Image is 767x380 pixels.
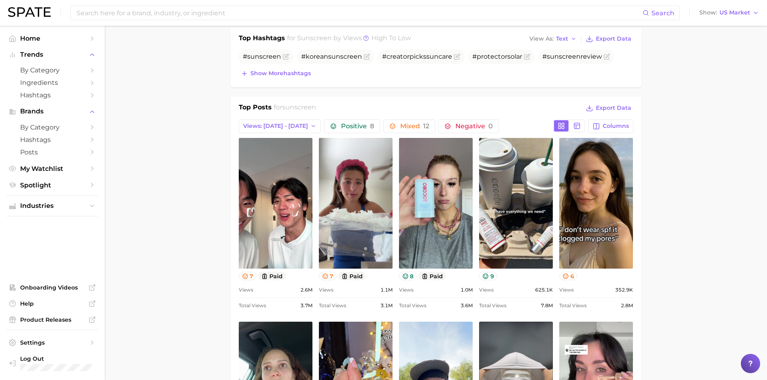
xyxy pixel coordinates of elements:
button: Columns [588,119,633,133]
span: 12 [423,122,429,130]
span: Posts [20,148,85,156]
button: Show morehashtags [239,68,313,79]
span: sunscreen [247,53,281,60]
span: 352.9k [615,285,633,295]
a: Product Releases [6,314,98,326]
span: # review [542,53,602,60]
button: 7 [319,272,337,280]
span: 3.7m [300,301,312,310]
span: # [243,53,281,60]
a: Spotlight [6,179,98,191]
span: My Watchlist [20,165,85,173]
span: sunscreen [547,53,581,60]
button: Export Data [584,103,633,114]
span: 7.8m [541,301,553,310]
button: Views: [DATE] - [DATE] [239,119,321,133]
button: Industries [6,200,98,212]
button: Export Data [584,33,633,45]
a: Settings [6,337,98,349]
span: Search [651,9,674,17]
button: Flag as miscategorized or irrelevant [524,53,530,60]
a: My Watchlist [6,162,98,175]
span: Views: [DATE] - [DATE] [243,123,308,129]
span: Total Views [399,301,426,310]
span: US Market [719,10,750,15]
span: Show more hashtags [250,70,311,77]
span: #korean [301,53,362,60]
a: Hashtags [6,89,98,101]
span: Export Data [596,35,631,42]
button: Flag as miscategorized or irrelevant [454,53,460,60]
span: 3.6m [461,301,473,310]
h1: Top Posts [239,103,272,115]
button: ShowUS Market [697,8,761,18]
span: 1.0m [461,285,473,295]
span: Hashtags [20,91,85,99]
input: Search here for a brand, industry, or ingredient [76,6,643,20]
span: Total Views [479,301,507,310]
a: Home [6,32,98,45]
span: #creatorpickssuncare [382,53,452,60]
span: 3.1m [380,301,393,310]
button: 8 [399,272,417,280]
a: Hashtags [6,134,98,146]
span: Industries [20,202,85,210]
span: Onboarding Videos [20,284,85,291]
a: by Category [6,121,98,134]
span: Trends [20,51,85,58]
a: Onboarding Videos [6,281,98,294]
span: Columns [603,123,629,129]
button: Brands [6,105,98,117]
a: Help [6,298,98,310]
h2: for [274,103,316,115]
h1: Top Hashtags [239,33,285,45]
span: Views [319,285,333,295]
span: high to low [372,34,411,42]
span: sunscreen [282,103,316,111]
span: Positive [341,123,374,129]
span: Help [20,300,85,307]
span: Settings [20,339,85,346]
button: paid [338,272,366,280]
span: Total Views [319,301,346,310]
a: Posts [6,146,98,158]
button: View AsText [527,34,579,44]
span: Views [399,285,413,295]
span: Views [479,285,494,295]
span: 625.1k [535,285,553,295]
span: Home [20,35,85,42]
img: SPATE [8,7,51,17]
span: Total Views [239,301,266,310]
button: Flag as miscategorized or irrelevant [604,53,610,60]
span: Negative [455,123,493,129]
span: Brands [20,108,85,115]
span: Total Views [559,301,587,310]
span: Hashtags [20,136,85,144]
span: Show [699,10,717,15]
button: paid [258,272,286,280]
a: by Category [6,64,98,76]
a: Ingredients [6,76,98,89]
span: Export Data [596,105,631,111]
span: 2.6m [300,285,312,295]
button: 7 [239,272,257,280]
span: Views [239,285,253,295]
button: paid [418,272,446,280]
a: Log out. Currently logged in with e-mail marmoren@estee.com. [6,353,98,374]
span: Log Out [20,355,92,362]
span: Views [559,285,574,295]
span: sunscreen [328,53,362,60]
span: Ingredients [20,79,85,86]
h2: for by Views [287,33,411,45]
span: 0 [488,122,493,130]
span: Text [556,37,568,41]
span: #protectorsolar [472,53,522,60]
span: View As [529,37,554,41]
button: Flag as miscategorized or irrelevant [283,53,289,60]
button: 6 [559,272,577,280]
button: Trends [6,49,98,61]
span: 1.1m [380,285,393,295]
span: Mixed [400,123,429,129]
span: 8 [370,122,374,130]
span: 2.8m [621,301,633,310]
